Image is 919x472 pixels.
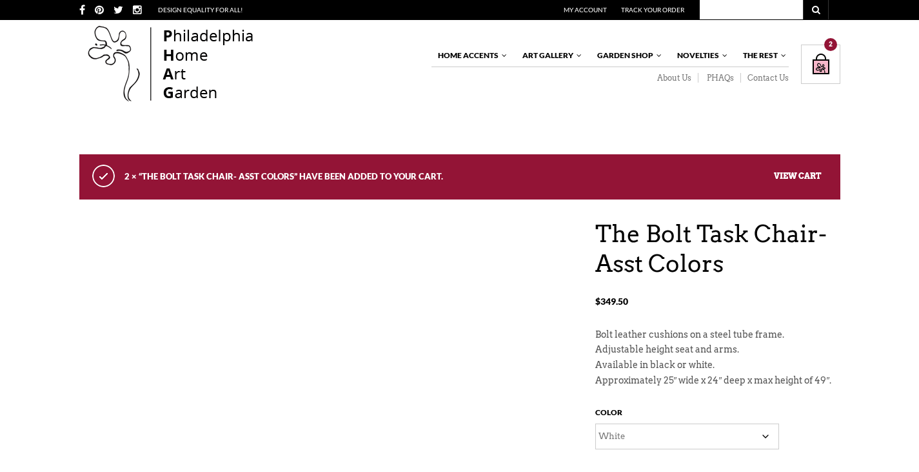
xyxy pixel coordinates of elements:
[774,170,821,180] a: View cart
[595,219,840,280] h1: The Bolt Task Chair- Asst Colors
[621,6,684,14] a: Track Your Order
[79,154,840,200] div: 2 × “The Bolt Task Chair- Asst Colors” have been added to your cart.
[671,45,729,67] a: Novelties
[595,296,600,307] span: $
[595,342,840,358] p: Adjustable height seat and arms.
[431,45,508,67] a: Home Accents
[591,45,663,67] a: Garden Shop
[736,45,787,67] a: The Rest
[649,73,698,83] a: About Us
[564,6,607,14] a: My Account
[595,373,840,389] p: Approximately 25″ wide x 24″ deep x max height of 49″.
[516,45,583,67] a: Art Gallery
[698,73,741,83] a: PHAQs
[595,296,628,307] bdi: 349.50
[595,327,840,343] p: Bolt leather cushions on a steel tube frame.
[595,358,840,373] p: Available in black or white.
[824,38,837,51] div: 2
[741,73,789,83] a: Contact Us
[595,405,622,424] label: Color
